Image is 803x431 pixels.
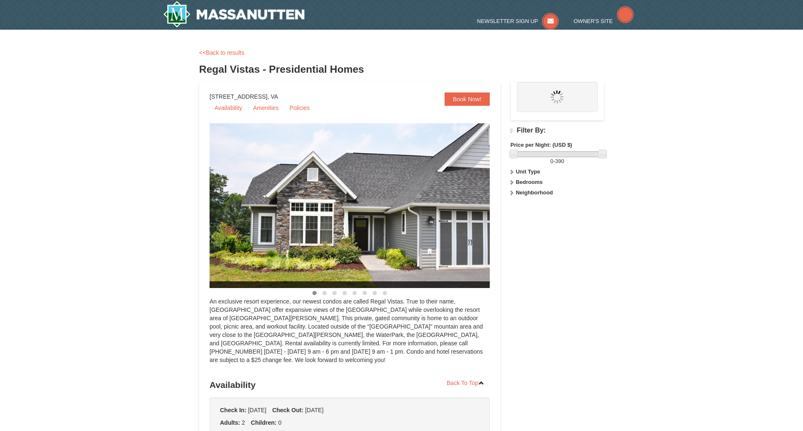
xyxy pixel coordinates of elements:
[477,18,538,24] span: Newsletter Sign Up
[284,102,315,114] a: Policies
[251,419,276,426] strong: Children:
[574,18,613,24] span: Owner's Site
[220,407,246,413] strong: Check In:
[210,297,490,372] div: An exclusive resort experience, our newest condos are called Regal Vistas. True to their name, [G...
[516,179,542,185] strong: Bedrooms
[555,158,564,164] span: 390
[550,158,553,164] span: 0
[550,90,564,104] img: wait.gif
[210,123,511,288] img: 19218991-1-902409a9.jpg
[511,157,604,166] label: -
[305,407,323,413] span: [DATE]
[248,102,284,114] a: Amenities
[199,61,604,78] h3: Regal Vistas - Presidential Homes
[278,419,281,426] span: 0
[477,18,559,24] a: Newsletter Sign Up
[163,1,304,28] img: Massanutten Resort Logo
[220,419,240,426] strong: Adults:
[248,407,266,413] span: [DATE]
[272,407,304,413] strong: Check Out:
[574,18,634,24] a: Owner's Site
[445,92,490,106] a: Book Now!
[511,142,572,148] strong: Price per Night: (USD $)
[516,189,553,196] strong: Neighborhood
[242,419,245,426] span: 2
[441,377,490,389] a: Back To Top
[210,102,247,114] a: Availability
[199,49,244,56] a: <<Back to results
[210,377,490,393] h3: Availability
[163,1,304,28] a: Massanutten Resort
[516,168,540,175] strong: Unit Type
[511,127,604,135] h4: Filter By:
